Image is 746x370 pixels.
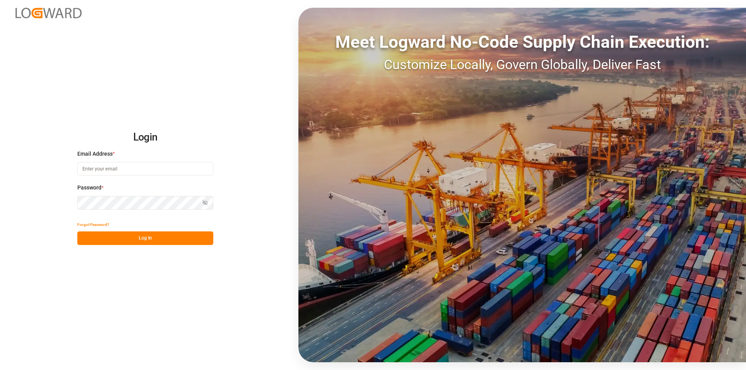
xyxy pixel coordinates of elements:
[77,184,101,192] span: Password
[16,8,82,18] img: Logward_new_orange.png
[77,218,109,231] button: Forgot Password?
[77,231,213,245] button: Log In
[298,55,746,75] div: Customize Locally, Govern Globally, Deliver Fast
[77,162,213,175] input: Enter your email
[77,125,213,150] h2: Login
[77,150,113,158] span: Email Address
[298,29,746,55] div: Meet Logward No-Code Supply Chain Execution:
